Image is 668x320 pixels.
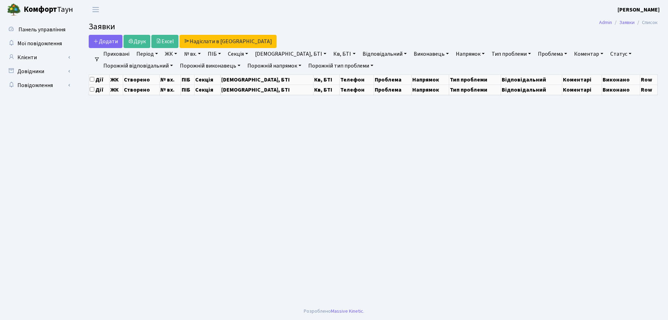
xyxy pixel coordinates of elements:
[449,75,501,85] th: Тип проблеми
[305,60,376,72] a: Порожній тип проблеми
[453,48,487,60] a: Напрямок
[589,15,668,30] nav: breadcrumb
[374,75,411,85] th: Проблема
[412,85,449,95] th: Напрямок
[194,75,221,85] th: Секція
[340,75,374,85] th: Телефон
[151,35,178,48] a: Excel
[221,85,313,95] th: [DEMOGRAPHIC_DATA], БТІ
[571,48,606,60] a: Коментар
[124,35,150,48] a: Друк
[562,85,602,95] th: Коментарі
[489,48,534,60] a: Тип проблеми
[3,64,73,78] a: Довідники
[101,48,132,60] a: Приховані
[313,85,339,95] th: Кв, БТІ
[340,85,374,95] th: Телефон
[18,26,65,33] span: Панель управління
[160,85,181,95] th: № вх.
[89,21,115,33] span: Заявки
[3,23,73,37] a: Панель управління
[110,85,123,95] th: ЖК
[619,19,635,26] a: Заявки
[110,75,123,85] th: ЖК
[160,75,181,85] th: № вх.
[89,35,122,48] a: Додати
[331,307,363,315] a: Massive Kinetic
[501,85,562,95] th: Відповідальний
[535,48,570,60] a: Проблема
[607,48,634,60] a: Статус
[93,38,118,45] span: Додати
[177,60,243,72] a: Порожній виконавець
[602,75,640,85] th: Виконано
[24,4,57,15] b: Комфорт
[562,75,602,85] th: Коментарі
[225,48,251,60] a: Секція
[89,75,110,85] th: Дії
[123,85,160,95] th: Створено
[331,48,358,60] a: Кв, БТІ
[7,3,21,17] img: logo.png
[194,85,221,95] th: Секція
[501,75,562,85] th: Відповідальний
[3,78,73,92] a: Повідомлення
[205,48,224,60] a: ПІБ
[412,75,449,85] th: Напрямок
[640,85,657,95] th: Row
[181,75,194,85] th: ПІБ
[3,37,73,50] a: Мої повідомлення
[17,40,62,47] span: Мої повідомлення
[304,307,364,315] div: Розроблено .
[180,35,277,48] a: Надіслати в [GEOGRAPHIC_DATA]
[599,19,612,26] a: Admin
[134,48,161,60] a: Період
[374,85,411,95] th: Проблема
[360,48,409,60] a: Відповідальний
[221,75,313,85] th: [DEMOGRAPHIC_DATA], БТІ
[411,48,452,60] a: Виконавець
[252,48,329,60] a: [DEMOGRAPHIC_DATA], БТІ
[602,85,640,95] th: Виконано
[635,19,658,26] li: Список
[24,4,73,16] span: Таун
[101,60,176,72] a: Порожній відповідальний
[162,48,180,60] a: ЖК
[181,85,194,95] th: ПІБ
[245,60,304,72] a: Порожній напрямок
[640,75,657,85] th: Row
[123,75,160,85] th: Створено
[87,4,104,15] button: Переключити навігацію
[449,85,501,95] th: Тип проблеми
[313,75,339,85] th: Кв, БТІ
[618,6,660,14] a: [PERSON_NAME]
[181,48,204,60] a: № вх.
[89,85,110,95] th: Дії
[3,50,73,64] a: Клієнти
